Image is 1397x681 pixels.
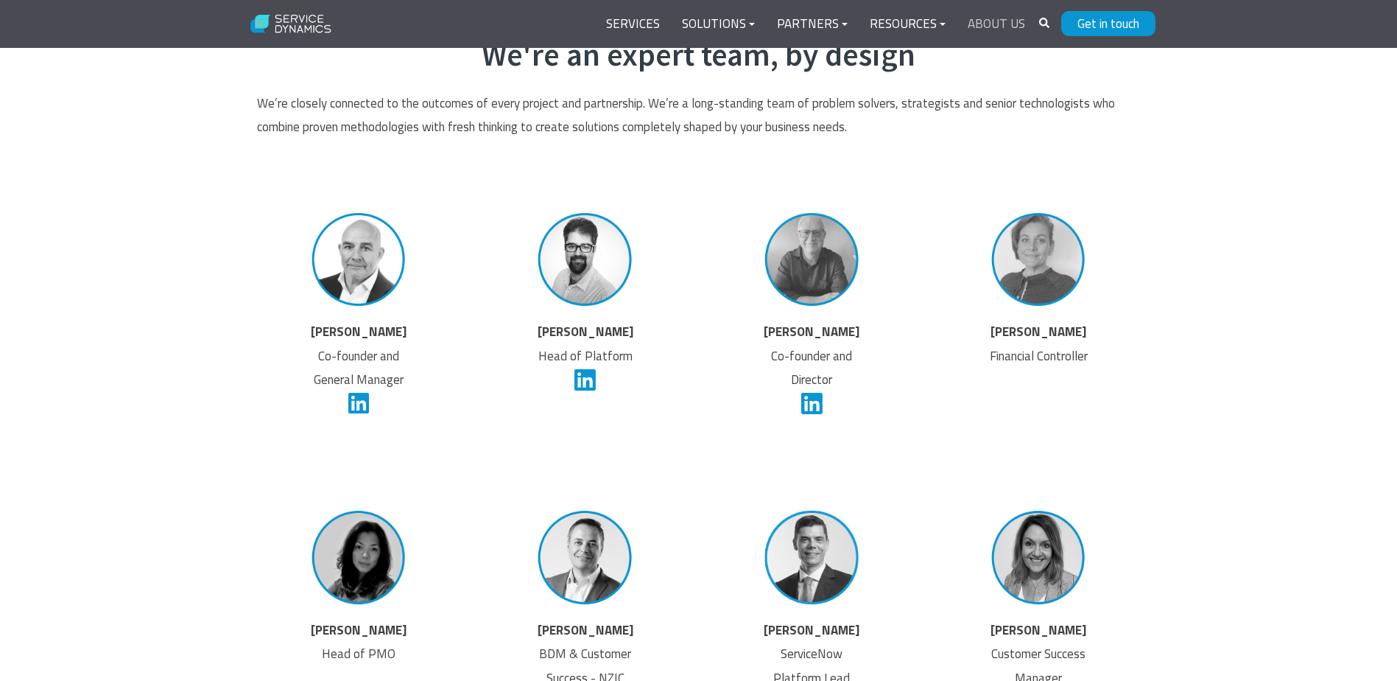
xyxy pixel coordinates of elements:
a: About Us [957,7,1036,42]
div: Navigation Menu [595,7,1036,42]
a: Services [595,7,671,42]
img: Derek-v2 [756,204,868,315]
strong: [PERSON_NAME] [538,322,633,341]
a: Get in touch [1061,11,1155,36]
img: Damien [529,204,641,315]
a: Partners [766,7,859,42]
strong: [PERSON_NAME] [990,621,1086,640]
img: Clare-A [983,502,1094,613]
p: Co-founder and Director [756,320,868,423]
img: Clare-2 [983,204,1094,315]
strong: [PERSON_NAME] [764,322,859,341]
img: eric2 [529,502,641,613]
p: Co-founder and General Manager [303,320,415,423]
a: Solutions [671,7,766,42]
strong: [PERSON_NAME] [764,621,859,640]
p: Financial Controller [983,320,1094,368]
p: We’re closely connected to the outcomes of every project and partnership. We’re a long-standing t... [257,91,1141,139]
a: Resources [859,7,957,42]
p: Head of Platform [529,320,641,399]
strong: [PERSON_NAME] [538,621,633,640]
strong: [PERSON_NAME] [311,322,407,341]
img: Carl Fransen [756,502,868,613]
img: Phil-v3 [303,204,415,315]
img: Grace [303,502,415,613]
h2: We're an expert team, by design [257,36,1141,74]
img: Service Dynamics Logo - White [242,5,340,43]
strong: [PERSON_NAME] [990,322,1086,341]
strong: [PERSON_NAME] [311,621,407,640]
